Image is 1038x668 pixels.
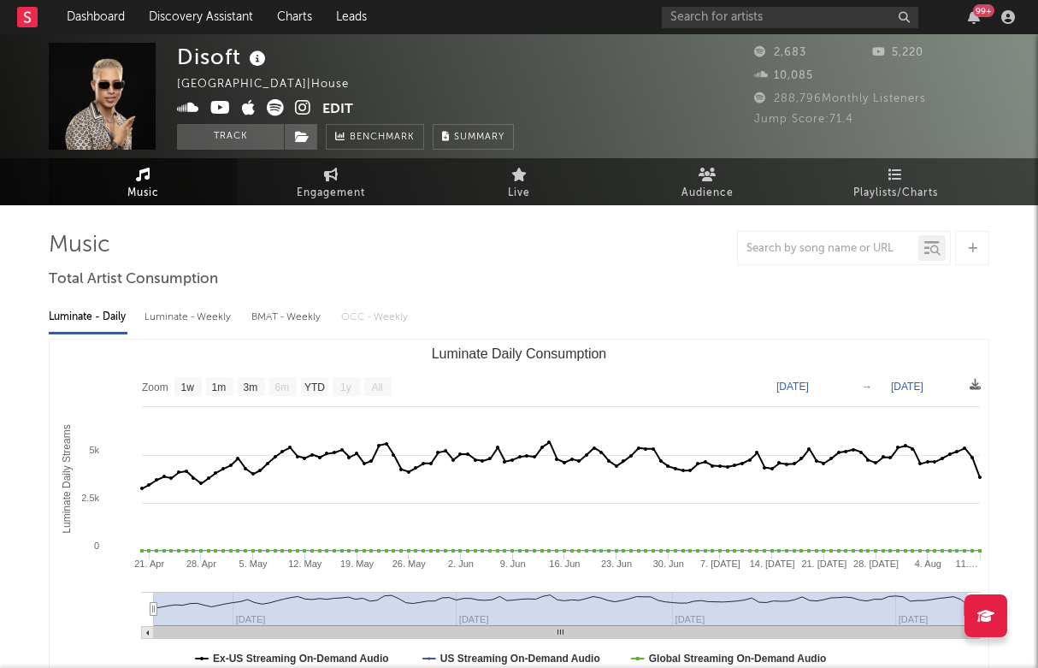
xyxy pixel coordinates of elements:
[700,559,740,569] text: 7. [DATE]
[653,559,684,569] text: 30. Jun
[448,559,474,569] text: 2. Jun
[371,381,382,393] text: All
[49,158,237,205] a: Music
[142,381,168,393] text: Zoom
[181,381,195,393] text: 1w
[915,559,941,569] text: 4. Aug
[549,559,580,569] text: 16. Jun
[244,381,258,393] text: 3m
[433,124,514,150] button: Summary
[649,653,827,665] text: Global Streaming On-Demand Audio
[750,559,795,569] text: 14. [DATE]
[49,269,218,290] span: Total Artist Consumption
[127,183,159,204] span: Music
[304,381,325,393] text: YTD
[237,158,425,205] a: Engagement
[500,559,526,569] text: 9. Jun
[662,7,918,28] input: Search for artists
[601,559,632,569] text: 23. Jun
[853,183,938,204] span: Playlists/Charts
[81,493,99,503] text: 2.5k
[432,346,607,361] text: Luminate Daily Consumption
[177,74,369,95] div: [GEOGRAPHIC_DATA] | House
[239,559,268,569] text: 5. May
[613,158,801,205] a: Audience
[89,445,99,455] text: 5k
[440,653,600,665] text: US Streaming On-Demand Audio
[754,114,853,125] span: Jump Score: 71.4
[177,124,284,150] button: Track
[862,381,872,393] text: →
[94,541,99,551] text: 0
[322,99,353,121] button: Edit
[134,559,164,569] text: 21. Apr
[61,424,73,533] text: Luminate Daily Streams
[297,183,365,204] span: Engagement
[738,242,918,256] input: Search by song name or URL
[275,381,290,393] text: 6m
[801,559,846,569] text: 21. [DATE]
[326,124,424,150] a: Benchmark
[754,93,926,104] span: 288,796 Monthly Listeners
[212,381,227,393] text: 1m
[872,47,923,58] span: 5,220
[776,381,809,393] text: [DATE]
[186,559,216,569] text: 28. Apr
[425,158,613,205] a: Live
[288,559,322,569] text: 12. May
[144,303,234,332] div: Luminate - Weekly
[891,381,923,393] text: [DATE]
[968,10,980,24] button: 99+
[956,559,978,569] text: 11.…
[454,133,504,142] span: Summary
[754,47,806,58] span: 2,683
[508,183,530,204] span: Live
[350,127,415,148] span: Benchmark
[177,43,270,71] div: Disoft
[213,653,389,665] text: Ex-US Streaming On-Demand Audio
[754,70,813,81] span: 10,085
[853,559,899,569] text: 28. [DATE]
[973,4,994,17] div: 99 +
[49,303,127,332] div: Luminate - Daily
[340,381,351,393] text: 1y
[801,158,989,205] a: Playlists/Charts
[392,559,427,569] text: 26. May
[251,303,324,332] div: BMAT - Weekly
[340,559,375,569] text: 19. May
[681,183,734,204] span: Audience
